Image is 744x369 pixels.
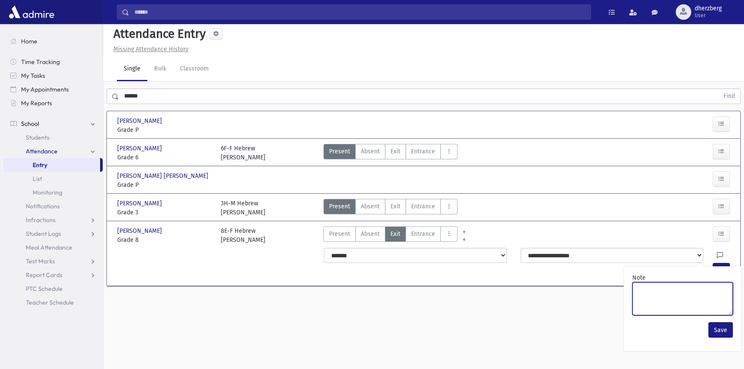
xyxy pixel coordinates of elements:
[26,216,55,224] span: Infractions
[3,82,103,96] a: My Appointments
[329,147,350,156] span: Present
[411,229,435,238] span: Entrance
[110,27,206,41] h5: Attendance Entry
[411,147,435,156] span: Entrance
[21,72,45,79] span: My Tasks
[695,12,722,19] span: User
[26,202,60,210] span: Notifications
[3,213,103,227] a: Infractions
[329,202,350,211] span: Present
[221,226,265,244] div: 8E-F Hebrew [PERSON_NAME]
[329,229,350,238] span: Present
[117,57,147,81] a: Single
[26,257,55,265] span: Test Marks
[21,37,37,45] span: Home
[390,229,400,238] span: Exit
[117,226,164,235] span: [PERSON_NAME]
[221,144,265,162] div: 6F-F Hebrew [PERSON_NAME]
[26,244,72,251] span: Meal Attendance
[3,296,103,309] a: Teacher Schedule
[21,120,39,128] span: School
[718,89,740,104] button: Find
[3,172,103,186] a: List
[361,147,380,156] span: Absent
[21,58,60,66] span: Time Tracking
[3,34,103,48] a: Home
[3,69,103,82] a: My Tasks
[3,96,103,110] a: My Reports
[129,4,591,20] input: Search
[390,202,400,211] span: Exit
[26,134,49,141] span: Students
[221,199,265,217] div: 3H-M Hebrew [PERSON_NAME]
[3,268,103,282] a: Report Cards
[117,235,212,244] span: Grade 8
[117,180,212,189] span: Grade P
[323,199,457,217] div: AttTypes
[117,208,212,217] span: Grade 3
[33,175,42,183] span: List
[26,147,58,155] span: Attendance
[33,189,62,196] span: Monitoring
[7,3,56,21] img: AdmirePro
[3,186,103,199] a: Monitoring
[117,125,212,134] span: Grade P
[3,117,103,131] a: School
[3,254,103,268] a: Test Marks
[3,227,103,241] a: Student Logs
[26,299,74,306] span: Teacher Schedule
[3,55,103,69] a: Time Tracking
[708,322,733,338] button: Save
[113,46,189,53] u: Missing Attendance History
[26,285,63,293] span: PTC Schedule
[26,271,62,279] span: Report Cards
[3,241,103,254] a: Meal Attendance
[3,158,100,172] a: Entry
[323,144,457,162] div: AttTypes
[147,57,173,81] a: Bulk
[117,171,210,180] span: [PERSON_NAME] [PERSON_NAME]
[26,230,61,238] span: Student Logs
[411,202,435,211] span: Entrance
[173,57,216,81] a: Classroom
[110,46,189,53] a: Missing Attendance History
[21,85,69,93] span: My Appointments
[323,226,457,244] div: AttTypes
[361,202,380,211] span: Absent
[21,99,52,107] span: My Reports
[361,229,380,238] span: Absent
[695,5,722,12] span: dherzberg
[117,199,164,208] span: [PERSON_NAME]
[3,131,103,144] a: Students
[3,199,103,213] a: Notifications
[117,153,212,162] span: Grade 6
[117,116,164,125] span: [PERSON_NAME]
[3,282,103,296] a: PTC Schedule
[33,161,47,169] span: Entry
[3,144,103,158] a: Attendance
[632,273,646,282] label: Note
[117,144,164,153] span: [PERSON_NAME]
[390,147,400,156] span: Exit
